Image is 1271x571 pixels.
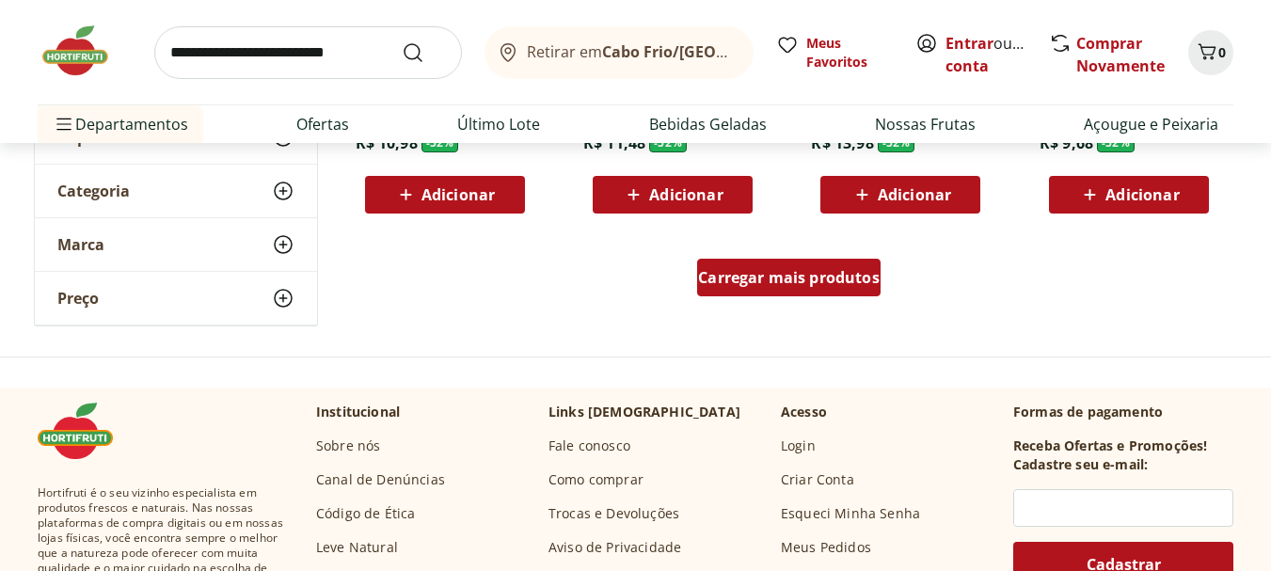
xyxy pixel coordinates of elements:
a: Login [781,436,816,455]
p: Acesso [781,403,827,421]
a: Meus Pedidos [781,538,871,557]
span: Meus Favoritos [806,34,893,71]
p: Links [DEMOGRAPHIC_DATA] [548,403,740,421]
a: Canal de Denúncias [316,470,445,489]
span: Adicionar [878,187,951,202]
button: Categoria [35,165,317,217]
button: Preço [35,272,317,325]
button: Submit Search [402,41,447,64]
span: Carregar mais produtos [698,270,880,285]
span: - 52 % [649,134,687,152]
a: Aviso de Privacidade [548,538,681,557]
button: Adicionar [1049,176,1209,214]
a: Carregar mais produtos [697,259,881,304]
button: Carrinho [1188,30,1233,75]
span: Departamentos [53,102,188,147]
span: Categoria [57,182,130,200]
a: Trocas e Devoluções [548,504,679,523]
h3: Cadastre seu e-mail: [1013,455,1148,474]
a: Meus Favoritos [776,34,893,71]
input: search [154,26,462,79]
a: Último Lote [457,113,540,135]
img: Hortifruti [38,403,132,459]
a: Como comprar [548,470,643,489]
a: Fale conosco [548,436,630,455]
img: Hortifruti [38,23,132,79]
a: Criar conta [945,33,1049,76]
a: Bebidas Geladas [649,113,767,135]
b: Cabo Frio/[GEOGRAPHIC_DATA] [602,41,834,62]
span: 0 [1218,43,1226,61]
h3: Receba Ofertas e Promoções! [1013,436,1207,455]
span: R$ 13,98 [811,133,873,153]
span: ou [945,32,1029,77]
a: Código de Ética [316,504,415,523]
a: Entrar [945,33,993,54]
p: Institucional [316,403,400,421]
span: - 52 % [1097,134,1135,152]
a: Ofertas [296,113,349,135]
span: Departamento [57,128,168,147]
span: Adicionar [421,187,495,202]
button: Adicionar [593,176,753,214]
span: Marca [57,235,104,254]
a: Leve Natural [316,538,398,557]
button: Retirar emCabo Frio/[GEOGRAPHIC_DATA] [485,26,754,79]
span: Adicionar [1105,187,1179,202]
span: Preço [57,289,99,308]
a: Comprar Novamente [1076,33,1165,76]
a: Nossas Frutas [875,113,976,135]
a: Açougue e Peixaria [1084,113,1218,135]
span: - 52 % [421,134,459,152]
span: Retirar em [527,43,735,60]
span: - 52 % [878,134,915,152]
span: R$ 10,98 [356,133,418,153]
span: R$ 11,48 [583,133,645,153]
span: Adicionar [649,187,723,202]
button: Adicionar [365,176,525,214]
a: Esqueci Minha Senha [781,504,920,523]
span: R$ 9,68 [1040,133,1093,153]
button: Menu [53,102,75,147]
a: Sobre nós [316,436,380,455]
button: Adicionar [820,176,980,214]
p: Formas de pagamento [1013,403,1233,421]
a: Criar Conta [781,470,854,489]
button: Marca [35,218,317,271]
